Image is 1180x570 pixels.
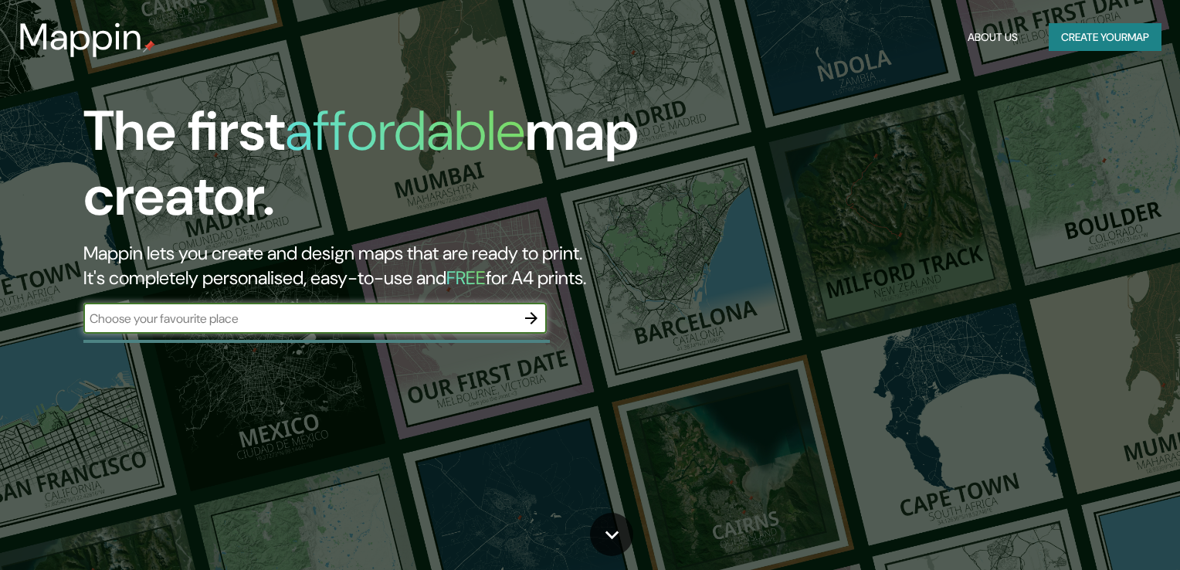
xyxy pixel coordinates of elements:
button: About Us [961,23,1024,52]
h2: Mappin lets you create and design maps that are ready to print. It's completely personalised, eas... [83,241,673,290]
button: Create yourmap [1049,23,1161,52]
input: Choose your favourite place [83,310,516,327]
h5: FREE [446,266,486,290]
h1: affordable [285,95,525,167]
h3: Mappin [19,15,143,59]
img: mappin-pin [143,40,155,53]
h1: The first map creator. [83,99,673,241]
